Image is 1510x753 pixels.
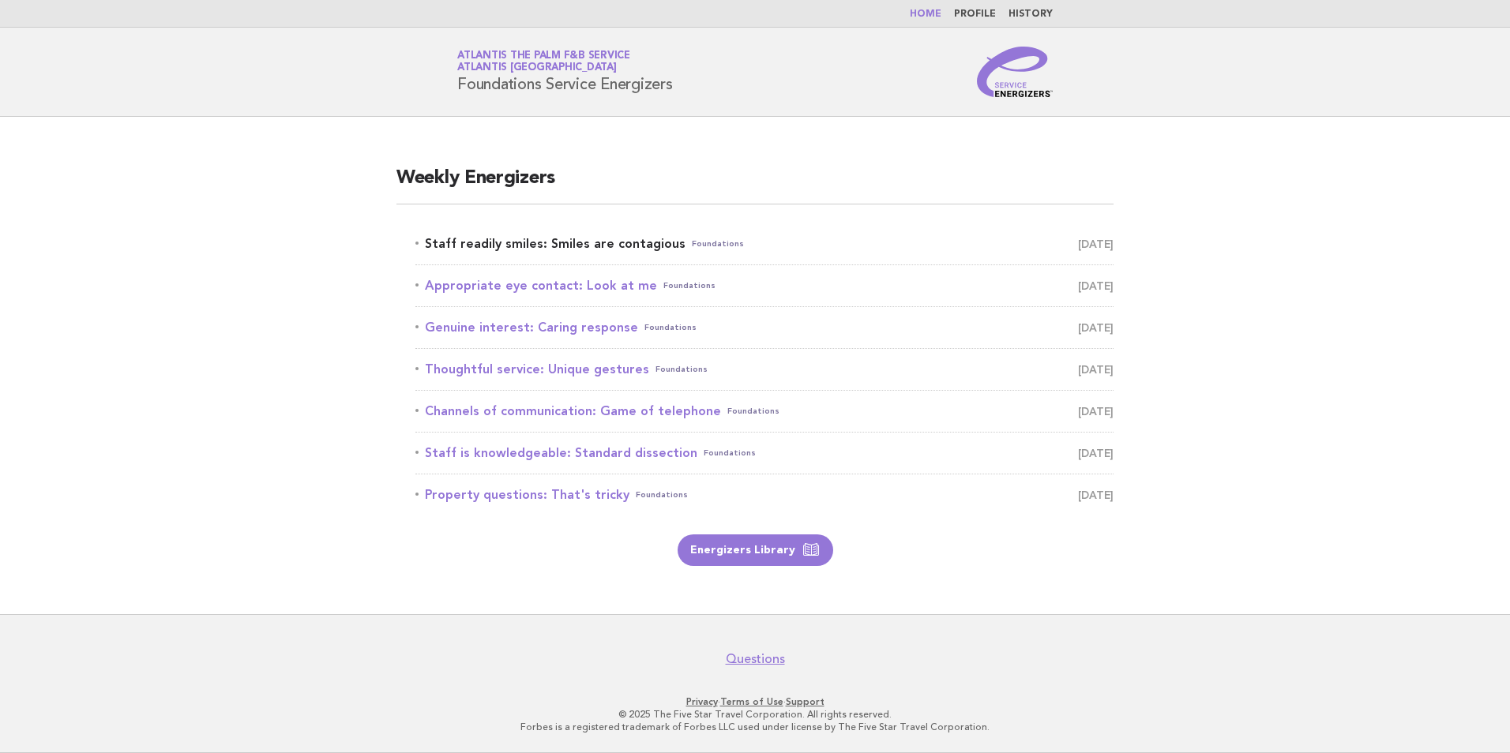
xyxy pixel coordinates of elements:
[1078,400,1114,422] span: [DATE]
[692,233,744,255] span: Foundations
[415,317,1114,339] a: Genuine interest: Caring responseFoundations [DATE]
[726,651,785,667] a: Questions
[655,358,708,380] span: Foundations
[272,695,1238,708] p: · ·
[396,166,1114,204] h2: Weekly Energizers
[415,400,1114,422] a: Channels of communication: Game of telephoneFoundations [DATE]
[686,696,718,707] a: Privacy
[457,51,630,73] a: Atlantis the Palm F&B ServiceAtlantis [GEOGRAPHIC_DATA]
[272,721,1238,733] p: Forbes is a registered trademark of Forbes LLC used under license by The Five Star Travel Corpora...
[636,484,688,506] span: Foundations
[786,696,824,707] a: Support
[678,534,833,566] a: Energizers Library
[1078,442,1114,464] span: [DATE]
[415,484,1114,506] a: Property questions: That's trickyFoundations [DATE]
[1078,275,1114,297] span: [DATE]
[415,233,1114,255] a: Staff readily smiles: Smiles are contagiousFoundations [DATE]
[1078,317,1114,339] span: [DATE]
[1009,9,1053,19] a: History
[1078,484,1114,506] span: [DATE]
[720,696,783,707] a: Terms of Use
[704,442,756,464] span: Foundations
[457,63,617,73] span: Atlantis [GEOGRAPHIC_DATA]
[415,358,1114,380] a: Thoughtful service: Unique gesturesFoundations [DATE]
[415,275,1114,297] a: Appropriate eye contact: Look at meFoundations [DATE]
[415,442,1114,464] a: Staff is knowledgeable: Standard dissectionFoundations [DATE]
[1078,358,1114,380] span: [DATE]
[457,51,673,92] h1: Foundations Service Energizers
[977,47,1053,97] img: Service Energizers
[954,9,996,19] a: Profile
[727,400,779,422] span: Foundations
[272,708,1238,721] p: © 2025 The Five Star Travel Corporation. All rights reserved.
[663,275,716,297] span: Foundations
[910,9,941,19] a: Home
[644,317,697,339] span: Foundations
[1078,233,1114,255] span: [DATE]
